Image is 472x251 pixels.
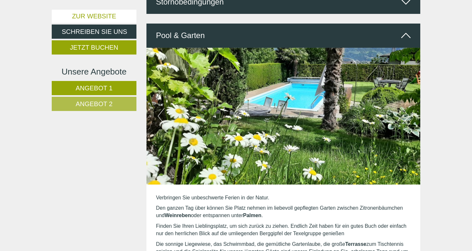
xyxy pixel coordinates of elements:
a: Schreiben Sie uns [52,25,136,39]
p: Verbringen Sie unbeschwerte Ferien in der Natur. [156,194,411,202]
button: Previous [158,108,165,124]
div: Unsere Angebote [52,66,136,78]
p: Finden Sie Ihren Lieblingsplatz, um sich zurück zu ziehen. Endlich Zeit haben für ein gutes Buch ... [156,223,411,237]
span: Angebot 1 [76,85,113,92]
strong: Palmen [243,213,262,218]
a: Zur Website [52,10,136,23]
p: Den ganzen Tag über können Sie Platz nehmen im liebevoll gepflegten Garten zwischen Zitronenbäumc... [156,205,411,219]
strong: Weinreben [165,213,191,218]
a: Jetzt buchen [52,40,136,55]
button: Next [402,108,409,124]
span: Angebot 2 [76,100,113,107]
strong: Terrasse [345,241,367,247]
div: Pool & Garten [146,24,421,47]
